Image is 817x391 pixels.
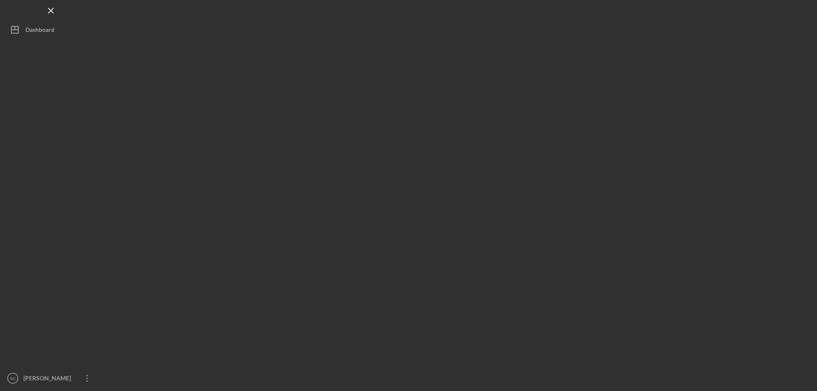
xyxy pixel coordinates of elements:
[26,21,54,40] div: Dashboard
[4,370,98,387] button: SC[PERSON_NAME]
[10,376,15,381] text: SC
[21,370,77,389] div: [PERSON_NAME]
[4,21,98,38] button: Dashboard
